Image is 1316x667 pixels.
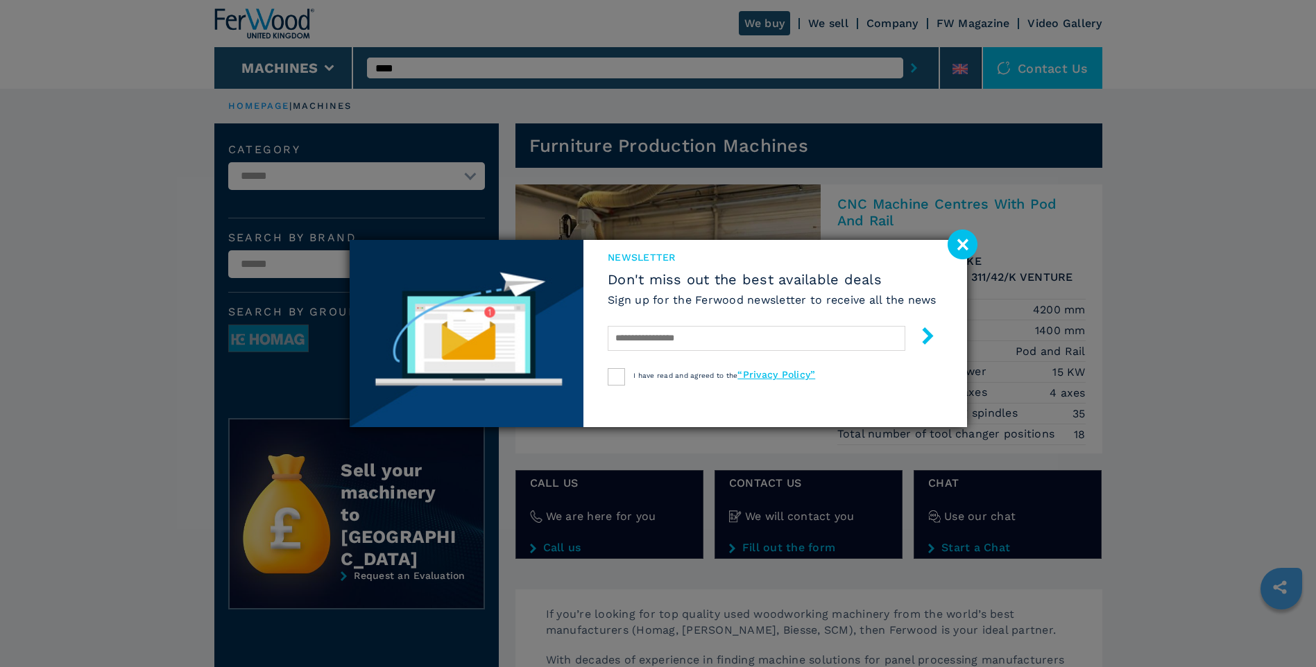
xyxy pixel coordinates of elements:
span: newsletter [608,250,937,264]
h6: Sign up for the Ferwood newsletter to receive all the news [608,292,937,308]
span: Don't miss out the best available deals [608,271,937,288]
button: submit-button [905,322,937,354]
a: “Privacy Policy” [737,369,815,380]
img: Newsletter image [350,240,584,427]
span: I have read and agreed to the [633,372,815,379]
